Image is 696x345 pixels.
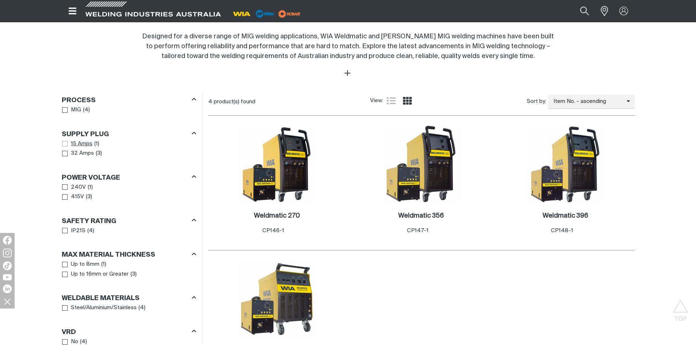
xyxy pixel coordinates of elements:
h3: Safety Rating [62,217,116,226]
div: Safety Rating [62,216,196,226]
img: Weldmatic Fabricator [238,260,316,338]
span: Up to 16mm or Greater [71,270,129,279]
a: Up to 16mm or Greater [62,269,129,279]
img: Weldmatic 396 [526,125,605,203]
a: List view [387,96,396,105]
img: Instagram [3,249,12,257]
div: Process [62,95,196,105]
img: YouTube [3,274,12,280]
span: CP146-1 [262,228,284,233]
img: Weldmatic 356 [382,125,460,203]
img: Weldmatic 270 [238,125,316,203]
button: Scroll to top [672,299,689,316]
h3: Process [62,96,96,105]
ul: Supply Plug [62,139,196,158]
span: ( 4 ) [83,106,90,114]
a: miller [276,11,303,16]
span: product(s) found [214,99,255,104]
a: Steel/Aluminium/Stainless [62,303,137,313]
span: ( 3 ) [130,270,137,279]
span: ( 1 ) [94,140,99,148]
h3: Supply Plug [62,130,109,139]
h3: Max Material Thickness [62,251,155,259]
a: 15 Amps [62,139,93,149]
span: 415V [71,193,84,201]
div: Max Material Thickness [62,250,196,260]
span: 240V [71,183,86,192]
span: ( 4 ) [138,304,145,312]
button: Search products [572,3,597,19]
div: Weldable Materials [62,293,196,303]
h3: Weldable Materials [62,294,140,303]
span: Up to 8mm [71,260,99,269]
a: Weldmatic 396 [543,212,588,220]
span: ( 4 ) [87,227,94,235]
span: View: [370,97,383,105]
div: Supply Plug [62,129,196,139]
img: TikTok [3,261,12,270]
img: miller [276,8,303,19]
span: ( 3 ) [86,193,92,201]
span: Designed for a diverse range of MIG welding applications, WIA Weldmatic and [PERSON_NAME] MIG wel... [142,33,554,60]
a: MIG [62,105,81,115]
a: 240V [62,183,86,192]
ul: Process [62,105,196,115]
div: 4 [208,98,370,106]
h3: VRD [62,328,76,337]
a: IP21S [62,226,86,236]
div: VRD [62,327,196,337]
span: ( 1 ) [101,260,106,269]
section: Product list controls [208,92,635,111]
a: Weldmatic 270 [254,212,300,220]
span: 32 Amps [71,149,94,158]
span: MIG [71,106,81,114]
h2: Weldmatic 356 [398,212,444,219]
img: Facebook [3,236,12,245]
span: Item No. - ascending [548,97,627,106]
ul: Max Material Thickness [62,260,196,279]
a: Up to 8mm [62,260,100,269]
ul: Weldable Materials [62,303,196,313]
ul: Power Voltage [62,183,196,202]
div: Power Voltage [62,172,196,182]
h3: Power Voltage [62,174,120,182]
ul: Safety Rating [62,226,196,236]
a: 415V [62,192,84,202]
h2: Weldmatic 396 [543,212,588,219]
input: Product name or item number... [563,3,597,19]
img: hide socials [1,295,14,308]
span: 15 Amps [71,140,92,148]
span: IP21S [71,227,85,235]
span: Sort by: [527,97,546,106]
span: ( 1 ) [88,183,93,192]
span: ( 3 ) [96,149,102,158]
span: CP148-1 [551,228,573,233]
a: Weldmatic 356 [398,212,444,220]
a: 32 Amps [62,149,94,158]
h2: Weldmatic 270 [254,212,300,219]
span: Steel/Aluminium/Stainless [71,304,137,312]
span: CP147-1 [407,228,429,233]
img: LinkedIn [3,284,12,293]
